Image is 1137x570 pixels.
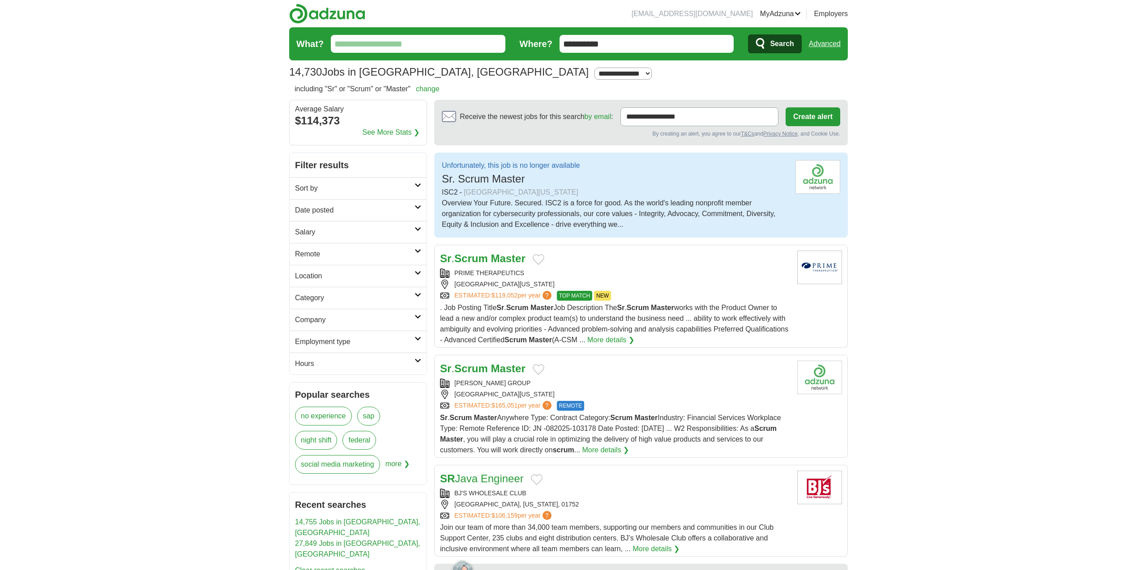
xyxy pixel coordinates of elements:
[617,304,624,311] strong: Sr
[440,362,451,374] strong: Sr
[492,402,517,409] span: $165,051
[504,336,527,344] strong: Scrum
[342,431,376,450] a: federal
[295,407,352,425] a: no experience
[290,265,427,287] a: Location
[295,271,415,281] h2: Location
[533,254,544,265] button: Add to favorite jobs
[553,446,574,454] strong: scrum
[770,35,794,53] span: Search
[290,177,427,199] a: Sort by
[797,471,842,504] img: BJ's Wholesale Club, Inc. logo
[454,362,488,374] strong: Scrum
[442,173,525,185] span: Sr. Scrum Master
[651,304,674,311] strong: Master
[442,130,840,138] div: By creating an alert, you agree to our and , and Cookie Use.
[295,106,421,113] div: Average Salary
[440,500,790,509] div: [GEOGRAPHIC_DATA], [US_STATE], 01752
[289,64,322,80] span: 14,730
[363,127,420,138] a: See More Stats ❯
[530,304,554,311] strong: Master
[464,187,578,198] div: [GEOGRAPHIC_DATA][US_STATE]
[460,187,462,198] span: -
[748,34,801,53] button: Search
[610,414,633,421] strong: Scrum
[440,414,781,454] span: . Anywhere Type: Contract Category: Industry: Financial Services Workplace Type: Remote Reference...
[543,401,551,410] span: ?
[295,249,415,259] h2: Remote
[741,131,754,137] a: T&Cs
[440,362,526,374] a: Sr.Scrum Master
[454,269,524,276] a: PRIME THERAPEUTICS
[440,435,463,443] strong: Master
[587,335,634,345] a: More details ❯
[474,414,497,421] strong: Master
[295,358,415,369] h2: Hours
[531,474,543,485] button: Add to favorite jobs
[635,414,658,421] strong: Master
[440,280,790,289] div: [GEOGRAPHIC_DATA][US_STATE]
[295,518,420,536] a: 14,755 Jobs in [GEOGRAPHIC_DATA], [GEOGRAPHIC_DATA]
[797,361,842,394] img: Eliassen Group logo
[760,9,801,19] a: MyAdzuna
[295,388,421,401] h2: Popular searches
[491,252,525,264] strong: Master
[289,66,589,78] h1: Jobs in [GEOGRAPHIC_DATA], [GEOGRAPHIC_DATA]
[632,9,753,19] li: [EMAIL_ADDRESS][DOMAIN_NAME]
[295,84,440,94] h2: including "Sr" or "Scrum" or "Master"
[290,221,427,243] a: Salary
[797,251,842,284] img: Prime Therapeutics logo
[290,287,427,309] a: Category
[795,160,840,194] img: Direct Employers logo
[440,414,448,421] strong: Sr
[814,9,848,19] a: Employers
[460,111,613,122] span: Receive the newest jobs for this search :
[557,401,584,411] span: REMOTE
[754,425,777,432] strong: Scrum
[385,455,410,479] span: more ❯
[492,512,517,519] span: $106,159
[295,113,421,129] div: $114,373
[585,113,611,120] a: by email
[416,85,440,93] a: change
[442,198,788,230] div: Overview Your Future. Secured. ISC2 is a force for good. As the world's leading nonprofit member ...
[290,153,427,177] h2: Filter results
[440,390,790,399] div: [GEOGRAPHIC_DATA][US_STATE]
[529,336,552,344] strong: Master
[809,35,841,53] a: Advanced
[442,160,580,171] p: Unfortunately, this job is no longer available
[582,445,629,455] a: More details ❯
[295,293,415,303] h2: Category
[543,511,551,520] span: ?
[454,252,488,264] strong: Scrum
[454,401,553,411] a: ESTIMATED:$165,051per year?
[454,291,553,301] a: ESTIMATED:$119,052per year?
[295,336,415,347] h2: Employment type
[594,291,611,301] span: NEW
[440,252,451,264] strong: Sr
[295,455,380,474] a: social media marketing
[543,291,551,300] span: ?
[295,498,421,511] h2: Recent searches
[290,199,427,221] a: Date posted
[454,379,530,387] a: [PERSON_NAME] GROUP
[295,205,415,216] h2: Date posted
[357,407,380,425] a: sap
[786,107,840,126] button: Create alert
[295,315,415,325] h2: Company
[290,353,427,374] a: Hours
[289,4,365,24] img: Adzuna logo
[440,304,788,344] span: . Job Posting Title . Job Description The . works with the Product Owner to lead a new and/or com...
[442,187,788,198] div: ISC2
[557,291,592,301] span: TOP MATCH
[440,252,526,264] a: Sr.Scrum Master
[295,183,415,194] h2: Sort by
[295,540,420,558] a: 27,849 Jobs in [GEOGRAPHIC_DATA], [GEOGRAPHIC_DATA]
[295,431,337,450] a: night shift
[290,243,427,265] a: Remote
[506,304,529,311] strong: Scrum
[440,472,524,485] a: SRJava Engineer
[296,37,324,51] label: What?
[627,304,649,311] strong: Scrum
[440,472,455,485] strong: SR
